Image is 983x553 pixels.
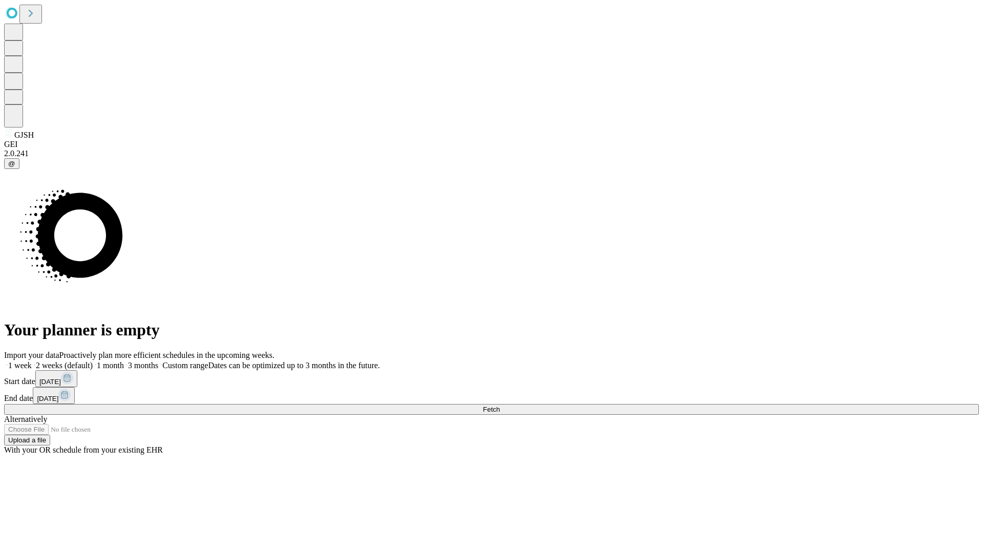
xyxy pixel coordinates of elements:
span: 2 weeks (default) [36,361,93,370]
div: End date [4,387,979,404]
button: [DATE] [35,370,77,387]
span: Dates can be optimized up to 3 months in the future. [208,361,380,370]
span: GJSH [14,131,34,139]
span: 1 week [8,361,32,370]
span: [DATE] [37,395,58,402]
button: @ [4,158,19,169]
span: Fetch [483,406,500,413]
span: Custom range [162,361,208,370]
span: [DATE] [39,378,61,386]
button: Upload a file [4,435,50,445]
button: Fetch [4,404,979,415]
span: 1 month [97,361,124,370]
span: @ [8,160,15,167]
button: [DATE] [33,387,75,404]
span: Import your data [4,351,59,359]
span: Proactively plan more efficient schedules in the upcoming weeks. [59,351,274,359]
div: GEI [4,140,979,149]
h1: Your planner is empty [4,321,979,339]
span: Alternatively [4,415,47,423]
span: 3 months [128,361,158,370]
div: Start date [4,370,979,387]
span: With your OR schedule from your existing EHR [4,445,163,454]
div: 2.0.241 [4,149,979,158]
